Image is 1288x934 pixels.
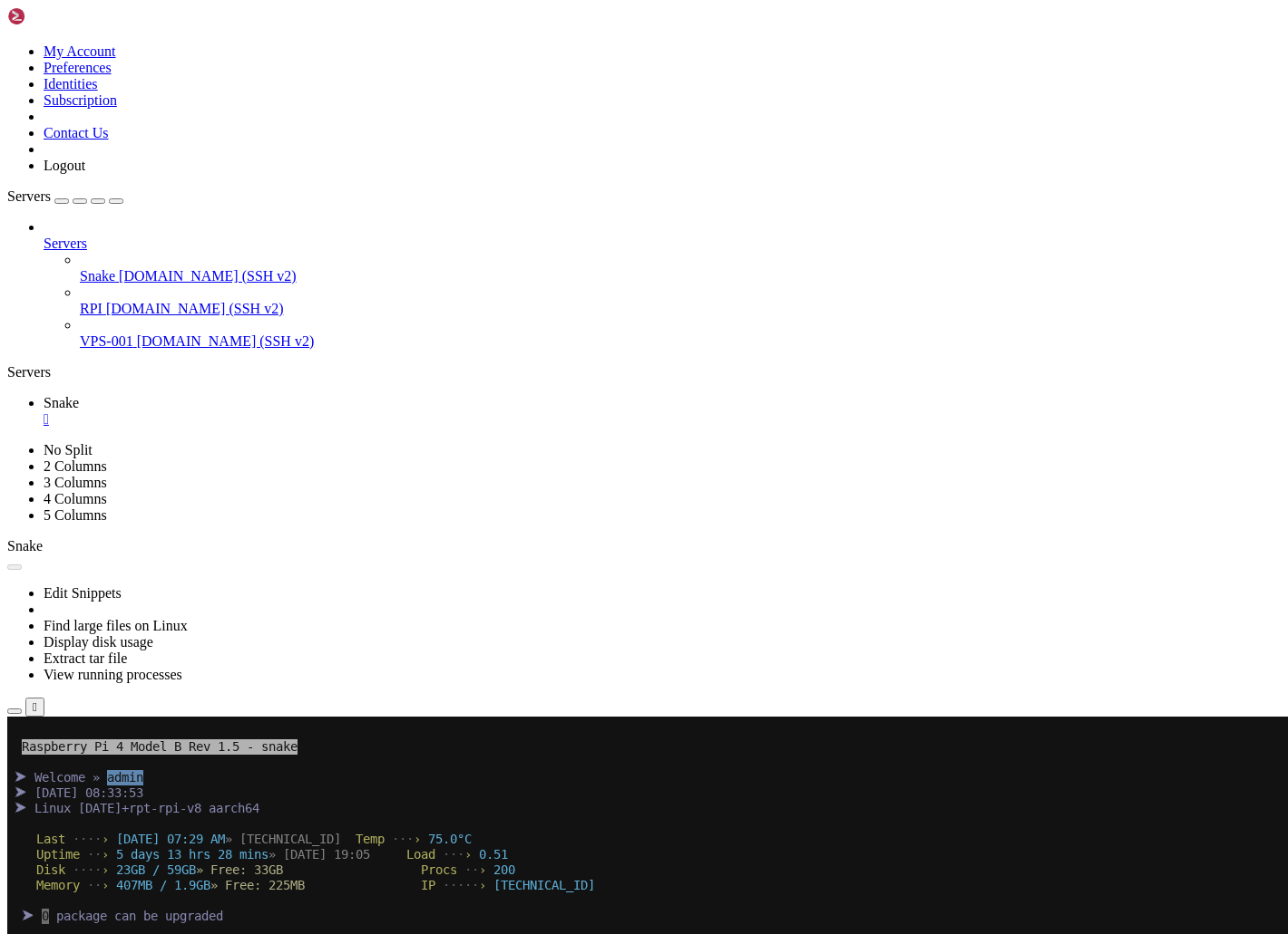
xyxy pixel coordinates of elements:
[435,130,457,145] span: ···
[385,115,406,130] span: ···
[109,146,189,160] span: 23GB / 59GB
[457,130,464,145] span: ›
[7,223,15,238] div: (0, 14)
[44,411,1281,428] a: 
[80,268,115,284] span: Snake
[486,161,588,176] span: [TECHNICAL_ID]
[44,650,127,666] a: Extract tar file
[15,23,290,38] span: Raspberry Pi 4 Model B Rev 1.5 - snake
[80,301,1281,317] a: RPI [DOMAIN_NAME] (SSH v2)
[189,146,276,160] span: » Free: 33GB
[7,7,112,25] img: Shellngn
[44,507,107,523] a: 5 Columns
[80,333,133,349] span: VPS-001
[7,69,136,83] span: ⮞ [DATE] 08:33:53
[348,115,377,130] span: Temp
[44,219,1281,350] li: Servers
[414,161,428,176] span: IP
[435,161,472,176] span: ·····
[34,192,42,207] span: 0
[119,268,297,284] span: [DOMAIN_NAME] (SSH v2)
[472,146,479,160] span: ›
[44,395,1281,428] a: Snake
[261,130,363,145] span: » [DATE] 19:05
[80,161,94,176] span: ··
[44,76,98,91] a: Identities
[218,115,334,130] span: » [TECHNICAL_ID]
[44,585,122,601] a: Edit Snippets
[25,698,44,717] button: 
[486,146,508,160] span: 200
[421,115,464,130] span: 75.0°C
[80,268,1281,284] a: Snake [DOMAIN_NAME] (SSH v2)
[100,53,136,69] span: admin
[94,146,102,160] span: ›
[33,700,37,714] div: 
[109,130,261,145] span: 5 days 13 hrs 28 mins
[7,188,123,204] a: Servers
[49,192,216,207] span: package can be upgraded
[80,130,94,145] span: ··
[65,115,94,130] span: ····
[44,43,116,59] a: My Account
[80,317,1281,350] li: VPS-001 [DOMAIN_NAME] (SSH v2)
[457,146,472,160] span: ··
[44,667,182,682] a: View running processes
[44,618,188,633] a: Find large files on Linux
[29,146,58,160] span: Disk
[7,188,51,204] span: Servers
[65,146,94,160] span: ····
[44,236,1281,252] a: Servers
[29,161,73,176] span: Memory
[472,161,479,176] span: ›
[80,301,102,316] span: RPI
[7,538,43,554] span: Snake
[137,333,315,349] span: [DOMAIN_NAME] (SSH v2)
[94,115,102,130] span: ›
[7,84,252,99] span: ⮞ Linux [DATE]+rpt-rpi-v8 aarch64
[80,333,1281,350] a: VPS-001 [DOMAIN_NAME] (SSH v2)
[7,364,1281,380] div: Servers
[109,161,203,176] span: 407MB / 1.9GB
[94,130,102,145] span: ›
[44,634,153,650] a: Display disk usage
[109,115,218,130] span: [DATE] 07:29 AM
[44,442,93,457] a: No Split
[44,458,107,474] a: 2 Columns
[80,252,1281,284] li: Snake [DOMAIN_NAME] (SSH v2)
[44,60,112,75] a: Preferences
[80,284,1281,317] li: RPI [DOMAIN_NAME] (SSH v2)
[44,475,107,490] a: 3 Columns
[44,491,107,506] a: 4 Columns
[106,301,284,316] span: [DOMAIN_NAME] (SSH v2)
[15,192,27,207] span: ⮞
[406,115,414,130] span: ›
[203,161,298,176] span: » Free: 225MB
[44,236,87,251] span: Servers
[44,125,109,140] a: Contact Us
[44,92,117,108] a: Subscription
[94,161,102,176] span: ›
[7,53,93,68] span: ⮞ Welcome »
[29,115,58,130] span: Last
[414,146,450,160] span: Procs
[29,130,73,145] span: Uptime
[399,130,428,145] span: Load
[44,158,85,173] a: Logout
[472,130,501,145] span: 0.51
[44,395,79,410] span: Snake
